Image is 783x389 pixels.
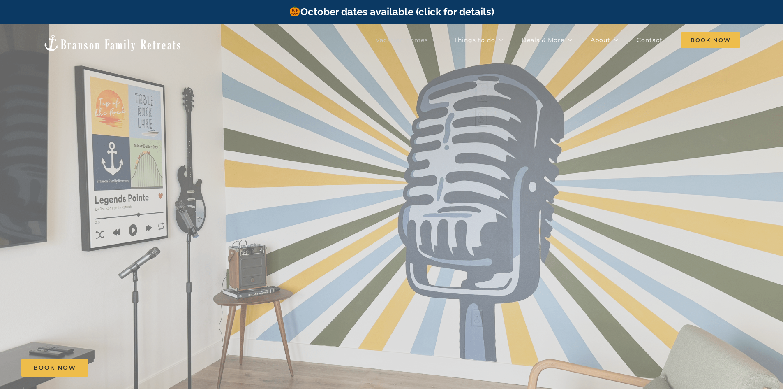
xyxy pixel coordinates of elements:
span: Deals & More [522,37,564,43]
img: 🎃 [290,6,300,16]
img: Branson Family Retreats Logo [43,34,182,52]
a: October dates available (click for details) [289,6,494,18]
a: Deals & More [522,32,572,48]
b: Legends Pointe [330,183,453,254]
a: Vacation homes [376,32,436,48]
a: Contact [637,32,663,48]
span: Things to do [454,37,495,43]
nav: Main Menu [376,32,740,48]
span: Vacation homes [376,37,428,43]
span: Book Now [33,364,76,371]
h4: 7 Bedrooms | Sleeps 24 [342,261,441,272]
a: About [591,32,618,48]
span: Book Now [681,32,740,48]
a: Book Now [21,359,88,377]
span: About [591,37,610,43]
a: Things to do [454,32,503,48]
span: Contact [637,37,663,43]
